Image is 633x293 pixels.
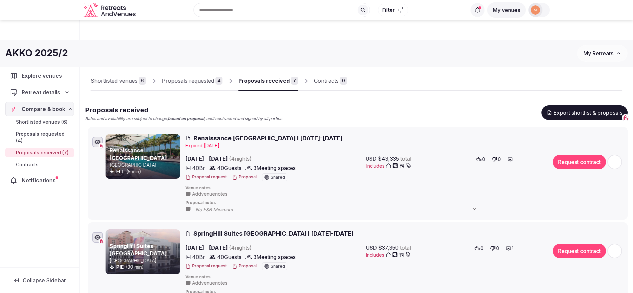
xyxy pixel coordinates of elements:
span: total [400,155,411,163]
div: Proposals received [238,77,290,85]
button: Proposal request [185,174,227,180]
div: (5 min) [110,168,179,175]
a: Proposals requested4 [162,71,222,91]
div: Expire d [DATE] [185,142,623,149]
a: Contracts [5,160,74,169]
span: ( 4 night s ) [229,244,252,251]
span: 0 [482,156,485,163]
span: Compare & book [22,105,65,113]
div: Proposals requested [162,77,214,85]
a: Proposals received7 [238,71,298,91]
button: Proposal request [185,263,227,269]
button: FLL [116,168,124,175]
span: Shared [271,175,285,179]
a: FLL [116,169,124,174]
button: Request contract [553,155,606,169]
span: My Retreats [583,50,613,57]
a: Notifications [5,173,74,187]
button: 0 [474,155,487,164]
span: $43,335 [378,155,399,163]
a: Visit the homepage [84,3,137,18]
button: 0 [488,244,501,253]
span: Notifications [22,176,58,184]
span: Collapse Sidebar [23,277,66,284]
span: Explore venues [22,72,65,80]
span: ( 4 night s ) [229,155,252,162]
span: 40 Br [192,164,205,172]
span: 0 [480,245,483,252]
span: Shortlisted venues (6) [16,119,68,125]
div: (30 min) [110,264,179,270]
div: Contracts [314,77,339,85]
a: Contracts0 [314,71,347,91]
svg: Retreats and Venues company logo [84,3,137,18]
button: My Retreats [577,45,628,62]
div: 6 [139,77,146,85]
p: [GEOGRAPHIC_DATA] [110,162,179,168]
div: 4 [215,77,222,85]
a: My venues [487,7,526,13]
span: total [400,244,411,252]
span: 40 Guests [217,253,241,261]
button: My venues [487,2,526,18]
button: Proposal [232,174,257,180]
button: Export shortlist & proposals [541,105,628,120]
span: 40 Br [192,253,205,261]
span: 3 Meeting spaces [253,164,296,172]
button: Proposal [232,263,257,269]
img: marina [531,5,540,15]
a: Explore venues [5,69,74,83]
p: Rates and availability are subject to change, , until contracted and signed by all parties [85,116,282,122]
span: Add venue notes [192,191,227,197]
div: 7 [291,77,298,85]
a: SpringHill Suites [GEOGRAPHIC_DATA] [110,243,167,257]
p: [GEOGRAPHIC_DATA] [110,257,179,264]
a: Shortlisted venues (6) [5,117,74,127]
span: 1 [512,245,513,251]
a: Proposals received (7) [5,148,74,157]
span: [DATE] - [DATE] [185,244,303,252]
span: Shared [271,264,285,268]
span: $37,350 [378,244,399,252]
span: Filter [382,7,395,13]
span: USD [366,244,377,252]
span: Venue notes [185,185,623,191]
div: 0 [340,77,347,85]
span: USD [366,155,377,163]
button: 0 [473,244,485,253]
button: Filter [378,4,408,16]
span: 0 [498,156,501,163]
span: Add venue notes [192,280,227,286]
h2: Proposals received [85,105,282,115]
span: - No F&B Minimum. - It’s about a mile from the beach and just a 5-minute walk to the water taxi. ... [192,206,484,213]
span: Retreat details [22,88,60,96]
span: Proposals requested (4) [16,131,71,144]
span: 0 [496,245,499,252]
a: Proposals requested (4) [5,129,74,145]
span: Proposal notes [185,200,623,206]
button: Request contract [553,244,606,258]
span: Contracts [16,161,39,168]
button: 0 [490,155,503,164]
span: Renaissance [GEOGRAPHIC_DATA] I [DATE]-[DATE] [193,134,343,142]
h1: AKKO 2025/2 [5,47,68,60]
button: PIE [116,264,124,270]
strong: based on proposal [168,116,204,121]
span: 40 Guests [217,164,241,172]
span: [DATE] - [DATE] [185,155,303,163]
a: PIE [116,264,124,270]
button: Includes [366,163,411,169]
a: Renaissance [GEOGRAPHIC_DATA] [110,147,167,161]
button: Includes [366,252,411,258]
span: 3 Meeting spaces [253,253,296,261]
div: Shortlisted venues [91,77,138,85]
a: Shortlisted venues6 [91,71,146,91]
span: SpringHill Suites [GEOGRAPHIC_DATA] I [DATE]-[DATE] [193,229,354,238]
span: Venue notes [185,274,623,280]
button: Collapse Sidebar [5,273,74,288]
span: Proposals received (7) [16,149,69,156]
